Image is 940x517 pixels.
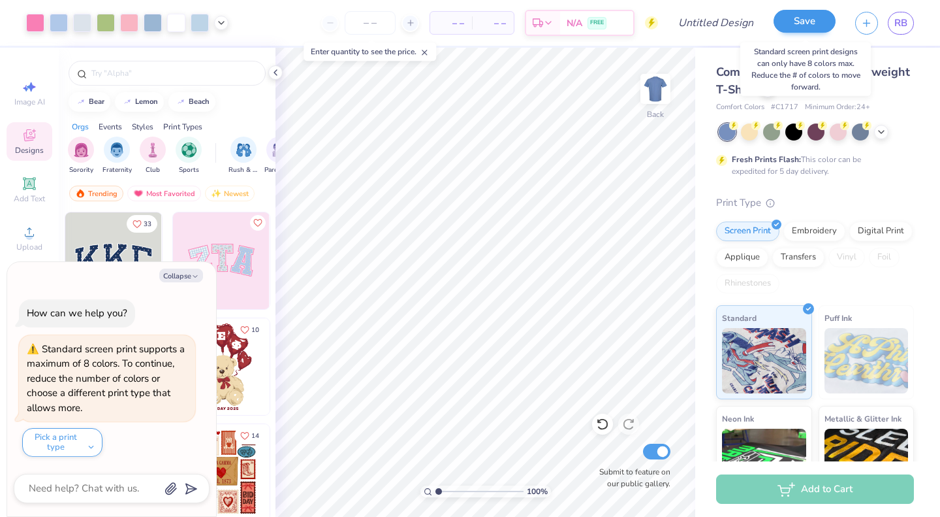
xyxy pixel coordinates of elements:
[642,76,668,102] img: Back
[205,186,255,201] div: Newest
[189,98,210,105] div: beach
[269,318,366,415] img: e74243e0-e378-47aa-a400-bc6bcb25063a
[888,12,914,35] a: RB
[135,98,158,105] div: lemon
[722,429,806,494] img: Neon Ink
[647,108,664,120] div: Back
[22,428,102,457] button: Pick a print type
[234,427,265,444] button: Like
[132,121,153,133] div: Styles
[14,97,45,107] span: Image AI
[228,165,258,175] span: Rush & Bid
[90,67,257,80] input: Try "Alpha"
[264,137,294,175] div: filter for Parent's Weekend
[69,92,110,112] button: bear
[127,186,201,201] div: Most Favorited
[824,311,852,325] span: Puff Ink
[99,121,122,133] div: Events
[740,42,871,96] div: Standard screen print designs can only have 8 colors max. Reduce the # of colors to move forward.
[590,18,604,27] span: FREE
[480,16,506,30] span: – –
[250,215,266,231] button: Like
[176,137,202,175] button: filter button
[127,215,157,233] button: Like
[805,102,870,113] span: Minimum Order: 24 +
[527,486,548,497] span: 100 %
[716,64,910,97] span: Comfort Colors Adult Heavyweight T-Shirt
[438,16,464,30] span: – –
[27,307,127,320] div: How can we help you?
[102,137,132,175] div: filter for Fraternity
[774,10,836,33] button: Save
[592,466,670,490] label: Submit to feature on our public gallery.
[140,137,166,175] button: filter button
[716,102,764,113] span: Comfort Colors
[89,98,104,105] div: bear
[74,142,89,158] img: Sorority Image
[14,193,45,204] span: Add Text
[76,98,86,106] img: trend_line.gif
[722,412,754,425] span: Neon Ink
[102,137,132,175] button: filter button
[236,142,251,158] img: Rush & Bid Image
[828,248,865,267] div: Vinyl
[722,311,757,325] span: Standard
[228,137,258,175] div: filter for Rush & Bid
[264,137,294,175] button: filter button
[783,222,845,241] div: Embroidery
[27,342,185,414] div: Standard screen print supports a maximum of 8 colors. To continue, reduce the number of colors or...
[72,121,89,133] div: Orgs
[732,154,892,177] div: This color can be expedited for 5 day delivery.
[173,318,270,415] img: 587403a7-0594-4a7f-b2bd-0ca67a3ff8dd
[146,142,160,158] img: Club Image
[824,328,909,393] img: Puff Ink
[173,212,270,309] img: 9980f5e8-e6a1-4b4a-8839-2b0e9349023c
[146,165,160,175] span: Club
[68,137,94,175] div: filter for Sorority
[115,92,164,112] button: lemon
[264,165,294,175] span: Parent's Weekend
[181,142,196,158] img: Sports Image
[211,189,221,198] img: Newest.gif
[176,98,186,106] img: trend_line.gif
[716,195,914,210] div: Print Type
[345,11,396,35] input: – –
[176,137,202,175] div: filter for Sports
[16,242,42,252] span: Upload
[102,165,132,175] span: Fraternity
[228,137,258,175] button: filter button
[159,269,203,282] button: Collapse
[179,165,199,175] span: Sports
[251,433,259,439] span: 14
[75,189,86,198] img: trending.gif
[269,212,366,309] img: 5ee11766-d822-42f5-ad4e-763472bf8dcf
[668,10,764,36] input: Untitled Design
[69,165,93,175] span: Sorority
[567,16,582,30] span: N/A
[824,412,901,425] span: Metallic & Glitter Ink
[144,221,151,227] span: 33
[65,212,162,309] img: 3b9aba4f-e317-4aa7-a679-c95a879539bd
[272,142,287,158] img: Parent's Weekend Image
[168,92,215,112] button: beach
[722,328,806,393] img: Standard
[716,248,768,267] div: Applique
[824,429,909,494] img: Metallic & Glitter Ink
[716,274,779,293] div: Rhinestones
[251,327,259,333] span: 10
[140,137,166,175] div: filter for Club
[161,212,258,309] img: edfb13fc-0e43-44eb-bea2-bf7fc0dd67f9
[894,16,907,31] span: RB
[69,186,123,201] div: Trending
[68,137,94,175] button: filter button
[849,222,913,241] div: Digital Print
[163,121,202,133] div: Print Types
[15,145,44,156] span: Designs
[732,154,801,165] strong: Fresh Prints Flash:
[110,142,124,158] img: Fraternity Image
[772,248,824,267] div: Transfers
[716,222,779,241] div: Screen Print
[133,189,144,198] img: most_fav.gif
[122,98,133,106] img: trend_line.gif
[869,248,900,267] div: Foil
